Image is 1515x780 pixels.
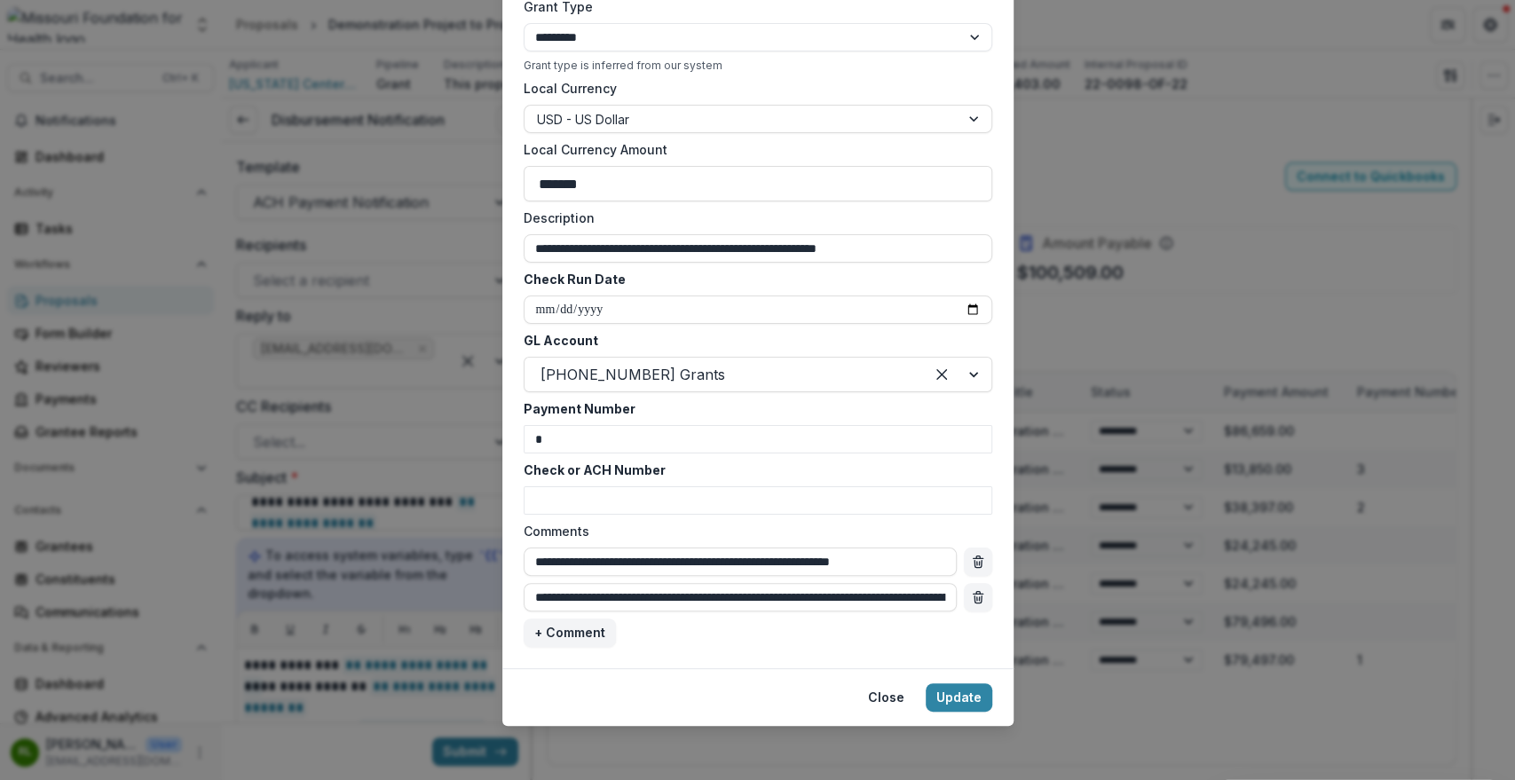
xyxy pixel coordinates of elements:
label: Description [524,209,982,227]
label: GL Account [524,331,982,350]
div: Clear selected options [927,360,956,389]
label: Check or ACH Number [524,461,982,479]
div: Grant type is inferred from our system [524,59,992,72]
label: Local Currency [524,79,617,98]
label: Comments [524,522,982,540]
button: + Comment [524,618,616,647]
button: delete [964,548,992,576]
button: Close [857,683,915,712]
label: Local Currency Amount [524,140,982,159]
button: Update [926,683,992,712]
label: Payment Number [524,399,982,418]
button: delete [964,583,992,611]
label: Check Run Date [524,270,982,288]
